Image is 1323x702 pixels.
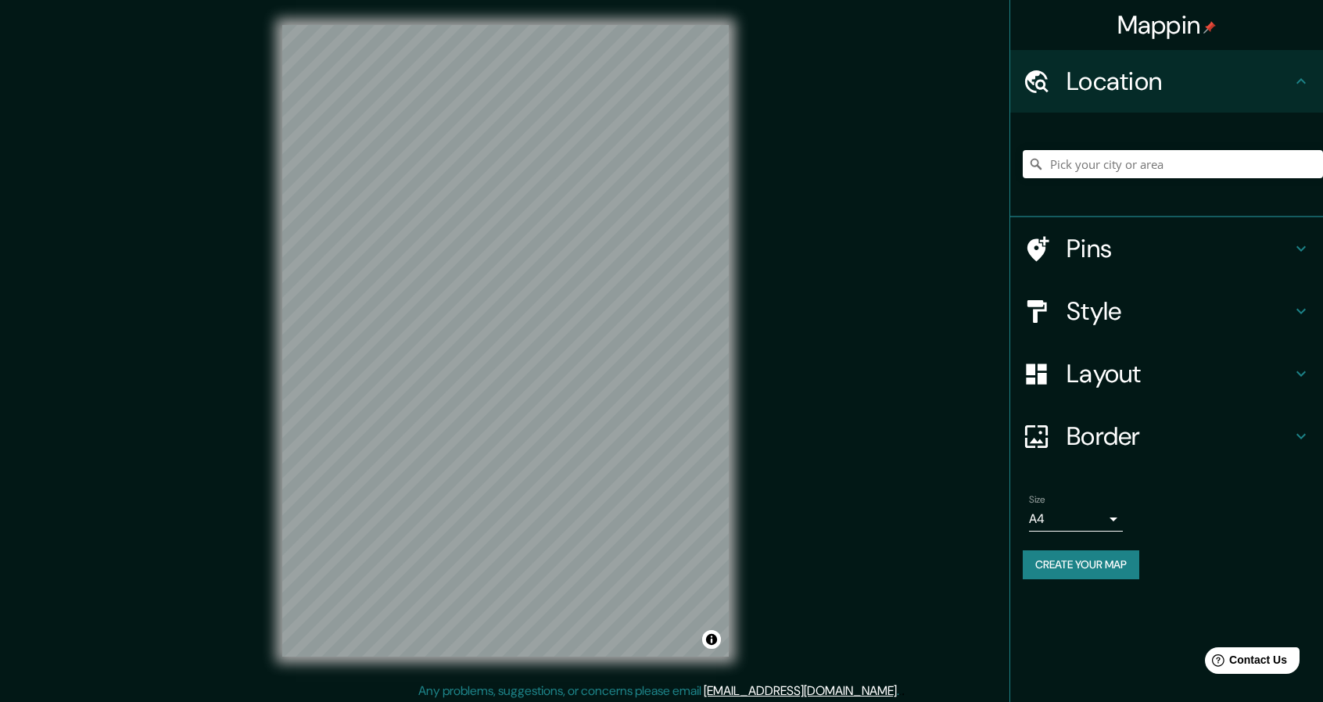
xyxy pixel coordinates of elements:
[1067,66,1292,97] h4: Location
[704,682,897,699] a: [EMAIL_ADDRESS][DOMAIN_NAME]
[1067,421,1292,452] h4: Border
[1010,342,1323,405] div: Layout
[1023,150,1323,178] input: Pick your city or area
[1010,405,1323,467] div: Border
[1117,9,1217,41] h4: Mappin
[418,682,899,700] p: Any problems, suggestions, or concerns please email .
[1067,233,1292,264] h4: Pins
[1067,358,1292,389] h4: Layout
[1029,493,1045,507] label: Size
[1010,217,1323,280] div: Pins
[1184,641,1306,685] iframe: Help widget launcher
[702,630,721,649] button: Toggle attribution
[902,682,905,700] div: .
[282,25,729,657] canvas: Map
[1023,550,1139,579] button: Create your map
[1010,280,1323,342] div: Style
[1029,507,1123,532] div: A4
[1203,21,1216,34] img: pin-icon.png
[1067,295,1292,327] h4: Style
[1010,50,1323,113] div: Location
[899,682,902,700] div: .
